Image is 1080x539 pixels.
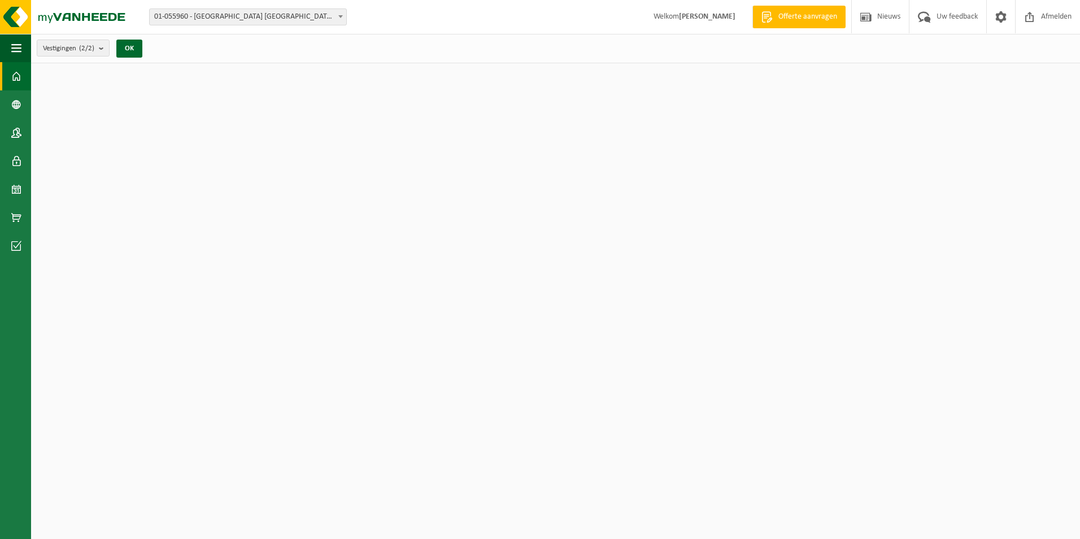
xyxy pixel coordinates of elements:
[79,45,94,52] count: (2/2)
[679,12,735,21] strong: [PERSON_NAME]
[150,9,346,25] span: 01-055960 - ROCKWOOL BELGIUM NV - WIJNEGEM
[116,40,142,58] button: OK
[776,11,840,23] span: Offerte aanvragen
[37,40,110,56] button: Vestigingen(2/2)
[752,6,846,28] a: Offerte aanvragen
[43,40,94,57] span: Vestigingen
[149,8,347,25] span: 01-055960 - ROCKWOOL BELGIUM NV - WIJNEGEM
